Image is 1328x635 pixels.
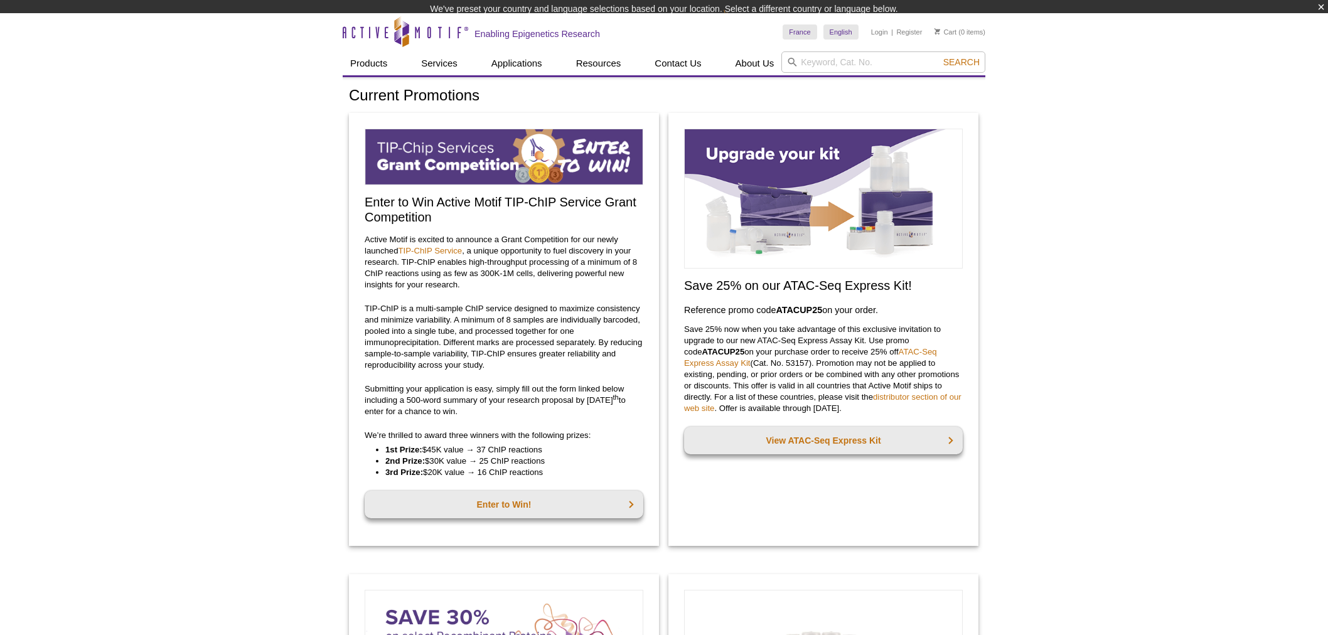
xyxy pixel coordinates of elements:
a: Applications [484,51,550,75]
a: Contact Us [647,51,709,75]
sup: th [613,393,619,400]
a: About Us [728,51,782,75]
a: distributor section of our web site [684,392,961,413]
h3: Reference promo code on your order. [684,302,963,317]
a: TIP-ChIP Service [399,246,463,255]
li: $30K value → 25 ChIP reactions [385,456,631,467]
img: Your Cart [934,28,940,35]
a: France [783,24,817,40]
a: Cart [934,28,956,36]
p: We’re thrilled to award three winners with the following prizes: [365,430,643,441]
a: Products [343,51,395,75]
li: $20K value → 16 ChIP reactions [385,467,631,478]
img: Change Here [724,9,757,39]
a: Login [871,28,888,36]
h2: Save 25% on our ATAC-Seq Express Kit! [684,278,963,293]
li: | [891,24,893,40]
strong: 2nd Prize: [385,456,425,466]
img: TIP-ChIP Service Grant Competition [365,129,643,185]
img: Save on ATAC-Seq Express Assay Kit [684,129,963,269]
strong: ATACUP25 [702,347,745,356]
a: Services [414,51,465,75]
a: Register [896,28,922,36]
a: Enter to Win! [365,491,643,518]
input: Keyword, Cat. No. [781,51,985,73]
li: $45K value → 37 ChIP reactions [385,444,631,456]
p: Active Motif is excited to announce a Grant Competition for our newly launched , a unique opportu... [365,234,643,291]
strong: 3rd Prize: [385,467,423,477]
strong: ATACUP25 [776,305,822,315]
h1: Current Promotions [349,87,979,105]
a: Resources [569,51,629,75]
button: Search [940,56,983,68]
p: TIP-ChIP is a multi-sample ChIP service designed to maximize consistency and minimize variability... [365,303,643,371]
h2: Enter to Win Active Motif TIP-ChIP Service Grant Competition [365,195,643,225]
a: View ATAC-Seq Express Kit [684,427,963,454]
strong: 1st Prize: [385,445,422,454]
p: Submitting your application is easy, simply fill out the form linked below including a 500-word s... [365,383,643,417]
h2: Enabling Epigenetics Research [474,28,600,40]
span: Search [943,57,980,67]
li: (0 items) [934,24,985,40]
p: Save 25% now when you take advantage of this exclusive invitation to upgrade to our new ATAC-Seq ... [684,324,963,414]
a: English [823,24,859,40]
